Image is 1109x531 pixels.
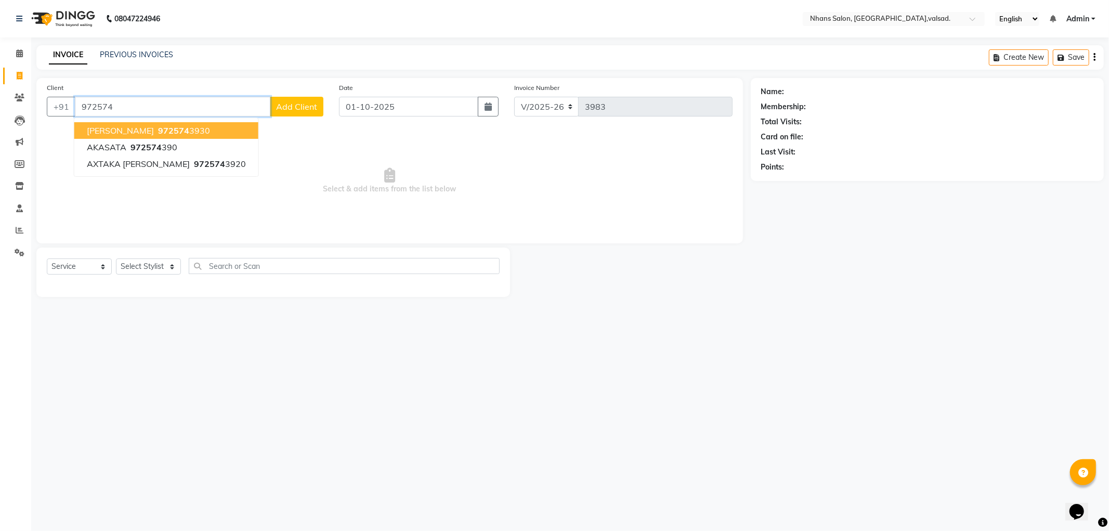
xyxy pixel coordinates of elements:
[114,4,160,33] b: 08047224946
[47,83,63,93] label: Client
[761,147,796,158] div: Last Visit:
[87,159,190,169] span: AXTAKA [PERSON_NAME]
[75,97,270,116] input: Search by Name/Mobile/Email/Code
[192,159,246,169] ngb-highlight: 3920
[194,159,225,169] span: 972574
[156,125,210,136] ngb-highlight: 3930
[989,49,1049,66] button: Create New
[47,129,733,233] span: Select & add items from the list below
[761,101,806,112] div: Membership:
[761,132,804,143] div: Card on file:
[1066,14,1089,24] span: Admin
[270,97,323,116] button: Add Client
[1065,489,1099,521] iframe: chat widget
[128,142,177,152] ngb-highlight: 390
[131,142,162,152] span: 972574
[87,125,154,136] span: [PERSON_NAME]
[27,4,98,33] img: logo
[47,97,76,116] button: +91
[339,83,353,93] label: Date
[189,258,500,274] input: Search or Scan
[100,50,173,59] a: PREVIOUS INVOICES
[158,125,189,136] span: 972574
[514,83,559,93] label: Invoice Number
[761,162,785,173] div: Points:
[276,101,317,112] span: Add Client
[761,116,802,127] div: Total Visits:
[87,142,126,152] span: AKASATA
[49,46,87,64] a: INVOICE
[761,86,785,97] div: Name:
[1053,49,1089,66] button: Save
